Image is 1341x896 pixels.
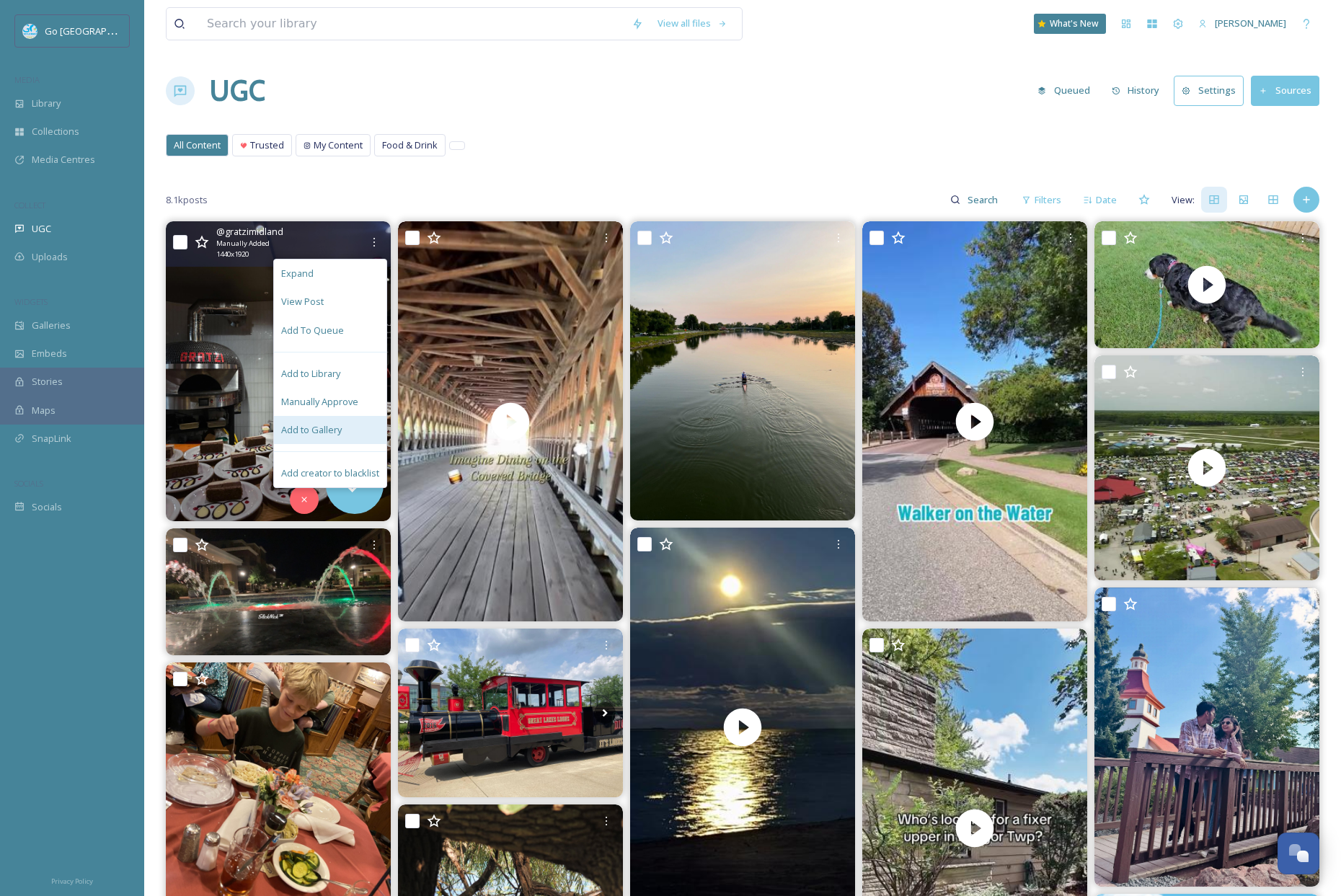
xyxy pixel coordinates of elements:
[630,221,855,520] img: it’s starting to feel like fall now with the cooler temps and the colors coming into the sunsets....
[1105,76,1174,105] a: History
[398,221,623,621] img: thumbnail
[14,478,43,489] span: SOCIALS
[1172,193,1195,207] span: View:
[862,221,1087,621] img: thumbnail
[1034,14,1106,34] a: What's New
[1030,76,1105,105] a: Queued
[281,295,324,309] span: View Post
[862,221,1087,621] video: On September 12, enjoy the Walker on the Water Johnnie Walker four-course menu on the iconic Wood...
[650,9,735,37] a: View all files
[1278,833,1319,874] button: Open Chat
[960,185,1007,214] input: Search
[1251,76,1319,105] button: Sources
[1094,355,1319,580] img: thumbnail
[281,423,342,437] span: Add to Gallery
[32,500,62,514] span: Socials
[1094,355,1319,580] video: Join the thousands who call Midland their fall ritual. Antique lovers, collectors, decorators, an...
[174,138,221,152] span: All Content
[1094,587,1319,887] img: Strolling through Michigan’s Little Bavaria with my favorite person 🥨🌲❤️ . . . #uv #germanvibes #...
[1174,76,1244,105] button: Settings
[23,24,37,38] img: GoGreatLogo_MISkies_RegionalTrails%20%281%29.png
[1105,76,1167,105] button: History
[314,138,363,152] span: My Content
[216,225,283,239] span: @ gratzimidland
[398,629,623,797] img: #beerfestival #midlandmi
[382,138,438,152] span: Food & Drink
[32,222,51,236] span: UGC
[200,8,624,40] input: Search your library
[1215,17,1286,30] span: [PERSON_NAME]
[32,319,71,332] span: Galleries
[281,367,340,381] span: Add to Library
[32,97,61,110] span: Library
[166,221,391,521] img: Thank you to the Michigan Restaurant & Lodging Association for visiting Gratzi! ✨ We were honored...
[1094,221,1319,348] img: thumbnail
[166,528,391,655] img: #baycitymi #downtown #calming #fyp someone say labubu?
[1191,9,1293,37] a: [PERSON_NAME]
[51,877,93,886] span: Privacy Policy
[14,296,48,307] span: WIDGETS
[45,24,151,37] span: Go [GEOGRAPHIC_DATA]
[32,375,63,389] span: Stories
[32,404,56,417] span: Maps
[281,466,379,480] span: Add creator to blacklist
[32,153,95,167] span: Media Centres
[398,221,623,621] video: Join us for Walker on the Water this Friday, September 12! 😍 Buy your ticket today on Eventbrite....
[1174,76,1251,105] a: Settings
[250,138,284,152] span: Trusted
[281,267,314,280] span: Expand
[14,74,40,85] span: MEDIA
[32,250,68,264] span: Uploads
[14,200,45,210] span: COLLECT
[281,395,358,409] span: Manually Approve
[216,239,270,249] span: Manually Added
[1035,193,1061,207] span: Filters
[209,69,265,112] a: UGC
[1030,76,1097,105] button: Queued
[281,324,344,337] span: Add To Queue
[32,125,79,138] span: Collections
[1096,193,1117,207] span: Date
[1094,221,1319,348] video: #saginaw #saginawmichigan #midlandmichigan #hemlockmi #ivaroaddogsitting
[216,249,249,260] span: 1440 x 1920
[32,347,67,360] span: Embeds
[166,193,208,207] span: 8.1k posts
[51,871,93,889] a: Privacy Policy
[32,432,71,445] span: SnapLink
